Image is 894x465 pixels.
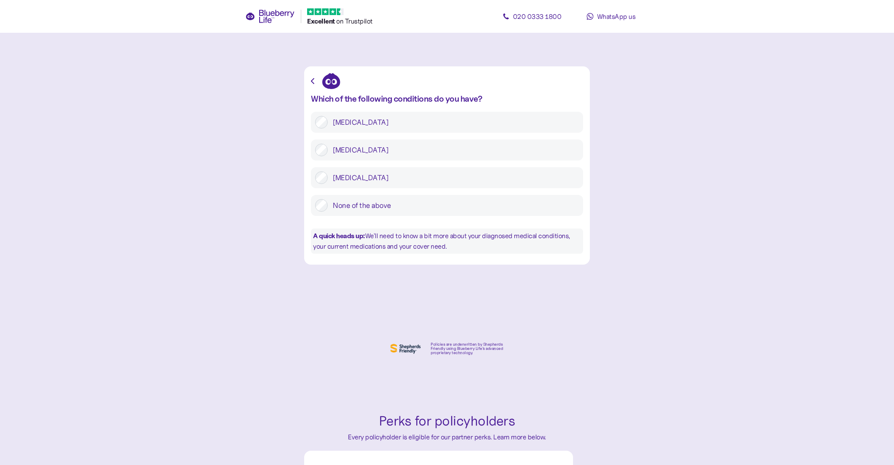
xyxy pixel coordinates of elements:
a: 020 0333 1800 [494,8,570,25]
label: [MEDICAL_DATA] [328,171,579,184]
span: on Trustpilot [336,17,373,25]
img: Shephers Friendly [389,342,422,355]
div: We'll need to know a bit more about your diagnosed medical conditions, your current medications a... [311,229,583,254]
span: WhatsApp us [597,12,636,21]
b: A quick heads up: [313,231,365,240]
label: None of the above [328,199,579,212]
div: Which of the following conditions do you have? [311,94,583,103]
div: Policies are underwritten by Shepherds Friendly using Blueberry Life’s advanced proprietary techn... [431,342,505,355]
span: Excellent ️ [307,17,336,25]
label: [MEDICAL_DATA] [328,144,579,156]
div: Every policyholder is eligible for our partner perks. Learn more below. [308,432,586,442]
span: 020 0333 1800 [513,12,562,21]
label: [MEDICAL_DATA] [328,116,579,129]
div: Perks for policyholders [308,411,586,432]
a: WhatsApp us [573,8,649,25]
